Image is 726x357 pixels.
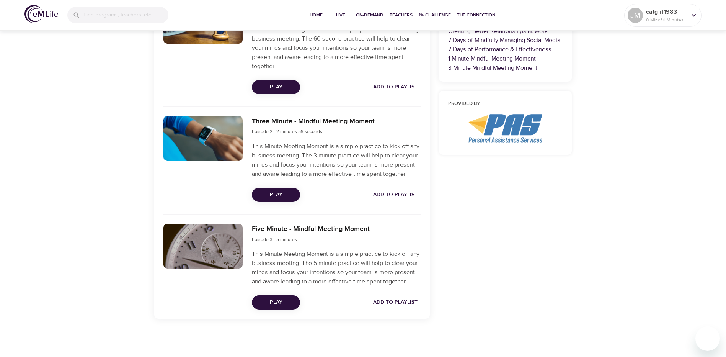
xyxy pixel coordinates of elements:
span: Add to Playlist [373,298,418,307]
button: Play [252,188,300,202]
span: 1% Challenge [419,11,451,19]
p: 0 Mindful Minutes [646,16,687,23]
p: catgirl1983 [646,7,687,16]
span: Live [331,11,350,19]
span: Add to Playlist [373,82,418,92]
h6: Three Minute - Mindful Meeting Moment [252,116,375,127]
button: Play [252,295,300,310]
iframe: Button to launch messaging window [695,326,720,351]
a: 3 Minute Mindful Meeting Moment [448,64,537,72]
img: PAS%20logo.png [468,114,542,143]
span: Episode 3 - 5 minutes [252,236,297,242]
img: logo [24,5,58,23]
a: 1 Minute Mindful Meeting Moment [448,55,536,62]
span: Teachers [390,11,413,19]
button: Add to Playlist [370,295,421,310]
h6: Five Minute - Mindful Meeting Moment [252,224,370,235]
button: Add to Playlist [370,80,421,94]
p: This Minute Meeting Moment is a simple practice to kick off any business meeting. The 3 minute pr... [252,142,420,178]
button: Add to Playlist [370,188,421,202]
span: Episode 2 - 2 minutes 59 seconds [252,128,322,134]
span: Play [258,190,294,200]
h6: Provided by [448,100,563,108]
a: Creating Better Relationships at Work [448,27,548,35]
span: Add to Playlist [373,190,418,200]
a: 7 Days of Mindfully Managing Social Media [448,36,560,44]
span: Play [258,298,294,307]
a: 7 Days of Performance & Effectiveness [448,46,551,53]
span: The Connection [457,11,495,19]
input: Find programs, teachers, etc... [83,7,168,23]
span: On-Demand [356,11,383,19]
div: JM [628,8,643,23]
button: Play [252,80,300,94]
span: Play [258,82,294,92]
p: This Minute Meeting Moment is a simple practice to kick off any business meeting. The 5 minute pr... [252,249,420,286]
span: Home [307,11,325,19]
p: This Minute Meeting Moment is a simple practice to kick off any business meeting. The 60 second p... [252,25,420,71]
